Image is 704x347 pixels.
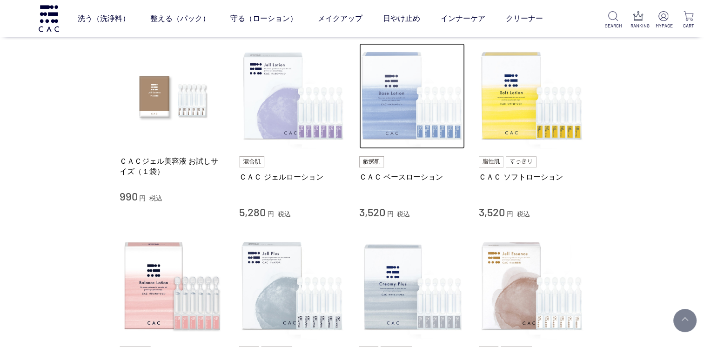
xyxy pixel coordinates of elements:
[359,172,465,182] a: ＣＡＣ ベースローション
[239,234,345,340] img: ＣＡＣ ジェルプラス
[655,22,671,29] p: MYPAGE
[505,6,543,32] a: クリーナー
[37,5,60,32] img: logo
[317,6,362,32] a: メイクアップ
[239,156,264,167] img: 混合肌
[278,210,291,218] span: 税込
[680,22,697,29] p: CART
[120,189,138,203] span: 990
[507,210,513,218] span: 円
[630,22,646,29] p: RANKING
[359,234,465,340] img: ＣＡＣ クリーミィープラス
[359,205,385,219] span: 3,520
[382,6,420,32] a: 日やけ止め
[230,6,297,32] a: 守る（ローション）
[605,22,621,29] p: SEARCH
[139,194,146,202] span: 円
[239,205,266,219] span: 5,280
[479,234,585,340] img: ＣＡＣ ジェル美容液
[120,156,226,176] a: ＣＡＣジェル美容液 お試しサイズ（１袋）
[120,234,226,340] img: ＣＡＣ バランスローション
[239,172,345,182] a: ＣＡＣ ジェルローション
[630,11,646,29] a: RANKING
[387,210,393,218] span: 円
[239,43,345,149] img: ＣＡＣ ジェルローション
[479,172,585,182] a: ＣＡＣ ソフトローション
[268,210,274,218] span: 円
[120,43,226,149] img: ＣＡＣジェル美容液 お試しサイズ（１袋）
[655,11,671,29] a: MYPAGE
[506,156,536,167] img: すっきり
[479,43,585,149] img: ＣＡＣ ソフトローション
[397,210,410,218] span: 税込
[479,205,505,219] span: 3,520
[680,11,697,29] a: CART
[77,6,129,32] a: 洗う（洗浄料）
[149,194,162,202] span: 税込
[517,210,530,218] span: 税込
[605,11,621,29] a: SEARCH
[359,43,465,149] img: ＣＡＣ ベースローション
[359,156,384,167] img: 敏感肌
[150,6,209,32] a: 整える（パック）
[440,6,485,32] a: インナーケア
[479,156,503,167] img: 脂性肌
